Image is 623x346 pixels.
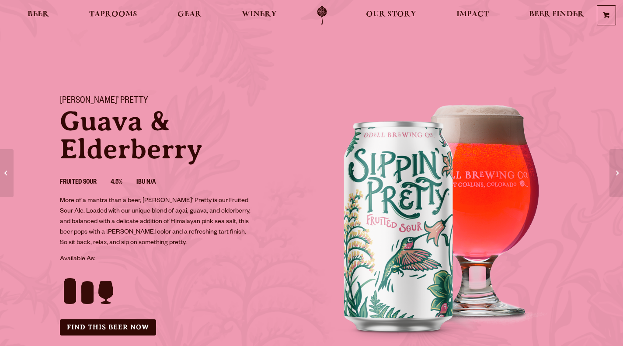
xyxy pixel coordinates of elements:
a: Impact [451,6,494,25]
li: 4.5% [111,177,136,189]
a: Taprooms [84,6,143,25]
span: Impact [456,11,489,18]
li: IBU N/A [136,177,170,189]
li: Fruited Sour [60,177,111,189]
span: Taprooms [89,11,137,18]
p: Guava & Elderberry [60,107,301,163]
span: Beer [28,11,49,18]
p: More of a mantra than a beer, [PERSON_NAME]’ Pretty is our Fruited Sour Ale. Loaded with our uniq... [60,196,253,248]
a: Find this Beer Now [60,319,156,336]
a: Our Story [360,6,422,25]
span: Gear [178,11,202,18]
span: Our Story [366,11,416,18]
span: Beer Finder [529,11,584,18]
a: Winery [236,6,282,25]
a: Beer [22,6,55,25]
h1: [PERSON_NAME]’ Pretty [60,96,301,107]
p: Available As: [60,254,301,265]
a: Odell Home [306,6,338,25]
span: Winery [242,11,277,18]
a: Gear [172,6,207,25]
a: Beer Finder [523,6,590,25]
